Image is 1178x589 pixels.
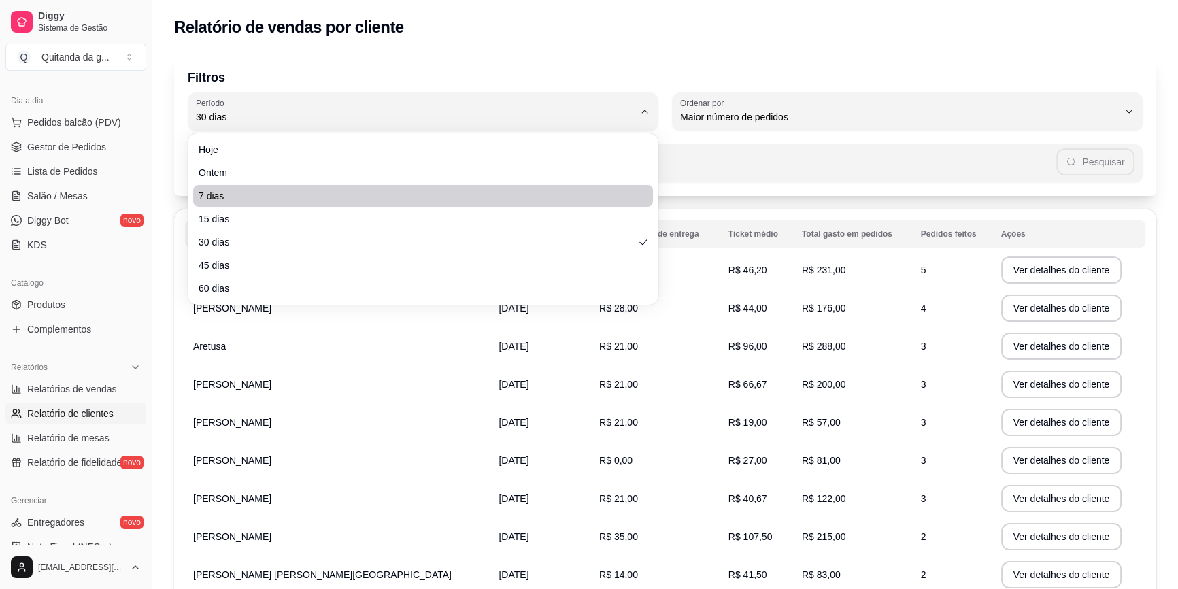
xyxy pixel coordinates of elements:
[1001,371,1122,398] button: Ver detalhes do cliente
[802,303,846,314] span: R$ 176,00
[499,341,528,352] span: [DATE]
[499,417,528,428] span: [DATE]
[41,50,110,64] div: Quitanda da g ...
[599,531,638,542] span: R$ 35,00
[5,490,146,511] div: Gerenciar
[1001,333,1122,360] button: Ver detalhes do cliente
[802,417,841,428] span: R$ 57,00
[193,493,271,504] span: [PERSON_NAME]
[27,407,114,420] span: Relatório de clientes
[921,569,926,580] span: 2
[599,569,638,580] span: R$ 14,00
[921,531,926,542] span: 2
[802,265,846,275] span: R$ 231,00
[27,165,98,178] span: Lista de Pedidos
[921,493,926,504] span: 3
[1001,485,1122,512] button: Ver detalhes do cliente
[27,431,110,445] span: Relatório de mesas
[680,110,1118,124] span: Maior número de pedidos
[921,455,926,466] span: 3
[802,341,846,352] span: R$ 288,00
[11,362,48,373] span: Relatórios
[1001,294,1122,322] button: Ver detalhes do cliente
[199,282,634,295] span: 60 dias
[599,341,638,352] span: R$ 21,00
[1001,523,1122,550] button: Ver detalhes do cliente
[27,189,88,203] span: Salão / Mesas
[199,166,634,180] span: Ontem
[199,258,634,272] span: 45 dias
[193,417,271,428] span: [PERSON_NAME]
[27,140,106,154] span: Gestor de Pedidos
[17,50,31,64] span: Q
[802,493,846,504] span: R$ 122,00
[499,569,528,580] span: [DATE]
[27,238,47,252] span: KDS
[680,97,728,109] label: Ordenar por
[728,455,767,466] span: R$ 27,00
[728,531,773,542] span: R$ 107,50
[27,322,91,336] span: Complementos
[599,455,633,466] span: R$ 0,00
[993,220,1145,248] th: Ações
[794,220,913,248] th: Total gasto em pedidos
[599,379,638,390] span: R$ 21,00
[499,493,528,504] span: [DATE]
[27,298,65,312] span: Produtos
[599,417,638,428] span: R$ 21,00
[27,540,112,554] span: Nota Fiscal (NFC-e)
[27,382,117,396] span: Relatórios de vendas
[199,212,634,226] span: 15 dias
[38,22,141,33] span: Sistema de Gestão
[1001,561,1122,588] button: Ver detalhes do cliente
[27,456,122,469] span: Relatório de fidelidade
[728,265,767,275] span: R$ 46,20
[802,531,846,542] span: R$ 215,00
[27,516,84,529] span: Entregadores
[193,341,226,352] span: Aretusa
[921,341,926,352] span: 3
[38,10,141,22] span: Diggy
[921,417,926,428] span: 3
[199,143,634,156] span: Hoje
[720,220,794,248] th: Ticket médio
[193,569,452,580] span: [PERSON_NAME] [PERSON_NAME][GEOGRAPHIC_DATA]
[1001,409,1122,436] button: Ver detalhes do cliente
[599,493,638,504] span: R$ 21,00
[188,68,1143,87] p: Filtros
[1001,447,1122,474] button: Ver detalhes do cliente
[27,116,121,129] span: Pedidos balcão (PDV)
[921,303,926,314] span: 4
[193,303,271,314] span: [PERSON_NAME]
[38,562,124,573] span: [EMAIL_ADDRESS][DOMAIN_NAME]
[802,379,846,390] span: R$ 200,00
[728,303,767,314] span: R$ 44,00
[499,455,528,466] span: [DATE]
[499,531,528,542] span: [DATE]
[27,214,69,227] span: Diggy Bot
[921,379,926,390] span: 3
[199,189,634,203] span: 7 dias
[728,379,767,390] span: R$ 66,67
[1001,256,1122,284] button: Ver detalhes do cliente
[921,265,926,275] span: 5
[802,569,841,580] span: R$ 83,00
[728,493,767,504] span: R$ 40,67
[599,303,638,314] span: R$ 28,00
[728,341,767,352] span: R$ 96,00
[196,110,634,124] span: 30 dias
[193,531,271,542] span: [PERSON_NAME]
[5,272,146,294] div: Catálogo
[913,220,993,248] th: Pedidos feitos
[185,220,490,248] th: Nome
[5,44,146,71] button: Select a team
[5,90,146,112] div: Dia a dia
[802,455,841,466] span: R$ 81,00
[196,97,229,109] label: Período
[728,569,767,580] span: R$ 41,50
[728,417,767,428] span: R$ 19,00
[193,379,271,390] span: [PERSON_NAME]
[499,379,528,390] span: [DATE]
[199,235,634,249] span: 30 dias
[499,303,528,314] span: [DATE]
